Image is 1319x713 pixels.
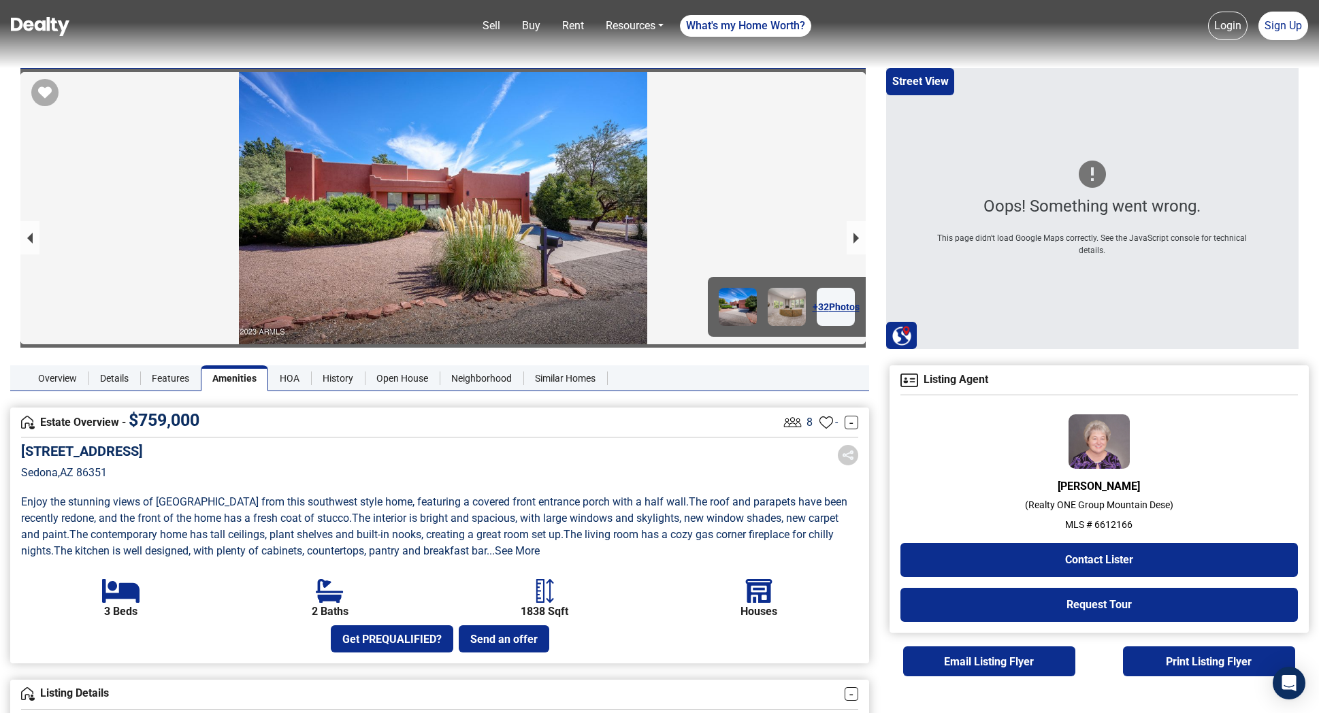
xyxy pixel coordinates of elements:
[900,374,1298,387] h4: Listing Agent
[459,625,549,652] button: Send an offer
[845,416,858,429] a: -
[719,288,757,326] img: Image
[886,68,954,95] button: Street View
[201,365,268,391] a: Amenities
[104,606,137,618] b: 3 Beds
[21,495,689,508] span: Enjoy the stunning views of [GEOGRAPHIC_DATA] from this southwest style home, featuring a covered...
[835,414,838,431] span: -
[129,410,199,430] span: $ 759,000
[819,416,833,429] img: Favourites
[900,498,1298,512] p: ( Realty ONE Group Mountain Dese )
[140,365,201,391] a: Features
[365,365,440,391] a: Open House
[892,325,912,346] img: Search Homes at Dealty
[21,528,836,557] span: The living room has a cozy gas corner fireplace for chilly nights .
[487,544,540,557] a: ...See More
[1208,12,1248,40] a: Login
[21,443,143,459] h5: [STREET_ADDRESS]
[21,687,35,701] img: Overview
[847,221,866,254] button: next slide / item
[900,543,1298,577] button: Contact Lister
[331,625,453,652] button: Get PREQUALIFIED?
[903,646,1075,676] button: Email Listing Flyer
[311,365,365,391] a: History
[477,12,506,39] a: Sell
[900,480,1298,493] h6: [PERSON_NAME]
[781,410,804,434] img: Listing View
[523,365,607,391] a: Similar Homes
[900,374,918,387] img: Agent
[69,528,564,541] span: The contemporary home has tall ceilings, plant shelves and built-in nooks, creating a great room ...
[931,232,1254,256] div: This page didn't load Google Maps correctly. See the JavaScript console for technical details.
[1123,646,1295,676] button: Print Listing Flyer
[1258,12,1308,40] a: Sign Up
[20,221,39,254] button: previous slide / item
[1273,667,1305,699] div: Open Intercom Messenger
[900,518,1298,532] p: MLS # 6612166
[21,512,841,541] span: The interior is bright and spacious, with large windows and skylights, new window shades, new car...
[817,288,855,326] a: +32Photos
[517,12,546,39] a: Buy
[11,17,69,36] img: Dealty - Buy, Sell & Rent Homes
[931,194,1254,218] div: Oops! Something went wrong.
[54,544,487,557] span: The kitchen is well designed, with plenty of cabinets, countertops, pantry and breakfast bar
[521,606,568,618] b: 1838 Sqft
[845,687,858,701] a: -
[600,12,669,39] a: Resources
[21,416,35,429] img: Overview
[88,365,140,391] a: Details
[768,288,806,326] img: Image
[268,365,311,391] a: HOA
[312,606,348,618] b: 2 Baths
[557,12,589,39] a: Rent
[21,465,143,481] p: Sedona , AZ 86351
[680,15,811,37] a: What's my Home Worth?
[21,495,850,525] span: The roof and parapets have been recently redone, and the front of the home has a fresh coat of st...
[807,414,813,431] span: 8
[21,687,845,701] h4: Listing Details
[440,365,523,391] a: Neighborhood
[1069,414,1130,469] img: Agent
[900,588,1298,622] button: Request Tour
[740,606,777,618] b: Houses
[27,365,88,391] a: Overview
[21,415,781,430] h4: Estate Overview -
